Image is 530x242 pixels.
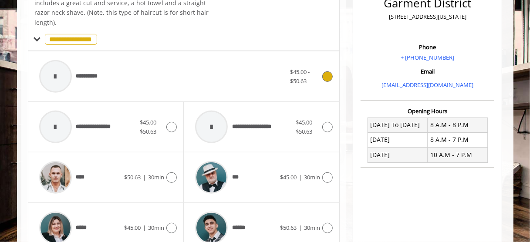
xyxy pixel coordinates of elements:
[290,68,310,85] span: $45.00 - $50.63
[140,118,159,135] span: $45.00 - $50.63
[143,173,146,181] span: |
[428,132,488,147] td: 8 A.M - 7 P.M
[368,118,428,132] td: [DATE] To [DATE]
[428,118,488,132] td: 8 A.M - 8 P.M
[363,68,492,74] h3: Email
[363,44,492,50] h3: Phone
[304,173,320,181] span: 30min
[143,224,146,232] span: |
[368,148,428,162] td: [DATE]
[148,224,164,232] span: 30min
[363,12,492,21] p: [STREET_ADDRESS][US_STATE]
[401,54,454,61] a: + [PHONE_NUMBER]
[304,224,320,232] span: 30min
[124,173,141,181] span: $50.63
[280,224,297,232] span: $50.63
[124,224,141,232] span: $45.00
[368,132,428,147] td: [DATE]
[280,173,297,181] span: $45.00
[148,173,164,181] span: 30min
[299,224,302,232] span: |
[428,148,488,162] td: 10 A.M - 7 P.M
[361,108,494,114] h3: Opening Hours
[381,81,473,89] a: [EMAIL_ADDRESS][DOMAIN_NAME]
[296,118,315,135] span: $45.00 - $50.63
[299,173,302,181] span: |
